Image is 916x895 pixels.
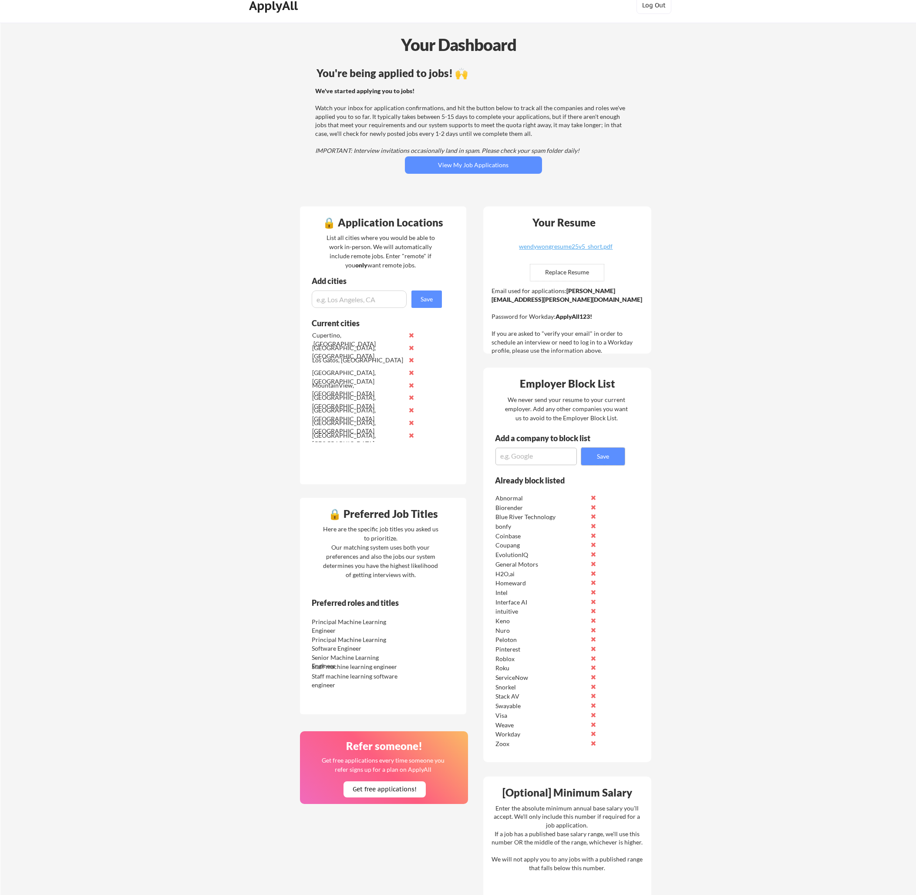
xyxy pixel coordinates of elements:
div: H2O,ai [495,570,587,578]
div: Already block listed [495,476,613,484]
div: Homeward [495,579,587,588]
button: Save [581,448,625,465]
em: IMPORTANT: Interview invitations occasionally land in spam. Please check your spam folder daily! [315,147,579,154]
div: Employer Block List [487,378,649,389]
strong: We've started applying you to jobs! [315,87,414,95]
button: Save [411,290,442,308]
button: View My Job Applications [405,156,542,174]
div: Roku [495,664,587,672]
div: [Optional] Minimum Salary [486,787,648,798]
div: MountainView, [GEOGRAPHIC_DATA] [312,381,404,398]
input: e.g. Los Angeles, CA [312,290,407,308]
div: Principal Machine Learning Software Engineer [312,635,404,652]
div: Abnormal [495,494,587,503]
div: We never send your resume to your current employer. Add any other companies you want us to avoid ... [505,395,629,422]
div: Preferred roles and titles [312,599,430,607]
div: Add cities [312,277,444,285]
div: Nuro [495,626,587,635]
div: Pinterest [495,645,587,654]
div: Stack AV [495,692,587,701]
div: Snorkel [495,683,587,692]
div: 🔒 Preferred Job Titles [302,509,464,519]
div: Intel [495,588,587,597]
a: wendywongresume25v5_short.pdf [514,243,618,257]
div: [GEOGRAPHIC_DATA], [GEOGRAPHIC_DATA] [312,431,404,448]
div: wendywongresume25v5_short.pdf [514,243,618,250]
div: Senior Machine Learning Engineer [312,653,404,670]
div: Your Dashboard [1,32,916,57]
div: Staff machine learning software engineer [312,672,404,689]
div: You're being applied to jobs! 🙌 [317,68,630,78]
div: [GEOGRAPHIC_DATA], [GEOGRAPHIC_DATA] [312,368,404,385]
div: Add a company to block list [495,434,604,442]
div: Los Gatos, [GEOGRAPHIC_DATA] [312,356,404,365]
div: Coinbase [495,532,587,540]
div: 🔒 Application Locations [302,217,464,228]
div: Blue River Technology [495,513,587,521]
button: Get free applications! [343,781,426,797]
div: [GEOGRAPHIC_DATA], [GEOGRAPHIC_DATA] [312,344,404,361]
div: Visa [495,711,587,720]
div: Principal Machine Learning Engineer [312,618,404,635]
div: Coupang [495,541,587,550]
div: Interface AI [495,598,587,607]
div: ServiceNow [495,673,587,682]
div: Roblox [495,655,587,663]
div: [GEOGRAPHIC_DATA], [GEOGRAPHIC_DATA] [312,393,404,410]
div: Weave [495,721,587,730]
div: Get free applications every time someone you refer signs up for a plan on ApplyAll [321,756,445,774]
div: Biorender [495,503,587,512]
div: Peloton [495,635,587,644]
div: intuitive [495,607,587,616]
strong: only [355,261,367,269]
div: General Motors [495,560,587,569]
div: Watch your inbox for application confirmations, and hit the button below to track all the compani... [315,87,629,155]
div: Swayable [495,702,587,710]
div: Enter the absolute minimum annual base salary you'll accept. We'll only include this number if re... [492,804,643,872]
div: [GEOGRAPHIC_DATA], [GEOGRAPHIC_DATA] [312,406,404,423]
div: Your Resume [521,217,607,228]
strong: ApplyAll123! [556,313,592,320]
div: Email used for applications: Password for Workday: If you are asked to "verify your email" in ord... [492,287,645,355]
div: [GEOGRAPHIC_DATA], [GEOGRAPHIC_DATA] [312,419,404,436]
div: Staff machine learning engineer [312,662,404,671]
div: bonfy [495,522,587,531]
div: EvolutionIQ [495,551,587,559]
div: List all cities where you would be able to work in-person. We will automatically include remote j... [321,233,441,270]
div: Current cities [312,319,432,327]
div: Workday [495,730,587,739]
div: Keno [495,617,587,625]
div: Cupertino, [GEOGRAPHIC_DATA] [312,331,404,348]
div: Refer someone! [303,741,465,751]
div: Zoox [495,740,587,748]
strong: [PERSON_NAME][EMAIL_ADDRESS][PERSON_NAME][DOMAIN_NAME] [492,287,642,303]
div: Here are the specific job titles you asked us to prioritize. Our matching system uses both your p... [321,524,441,579]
